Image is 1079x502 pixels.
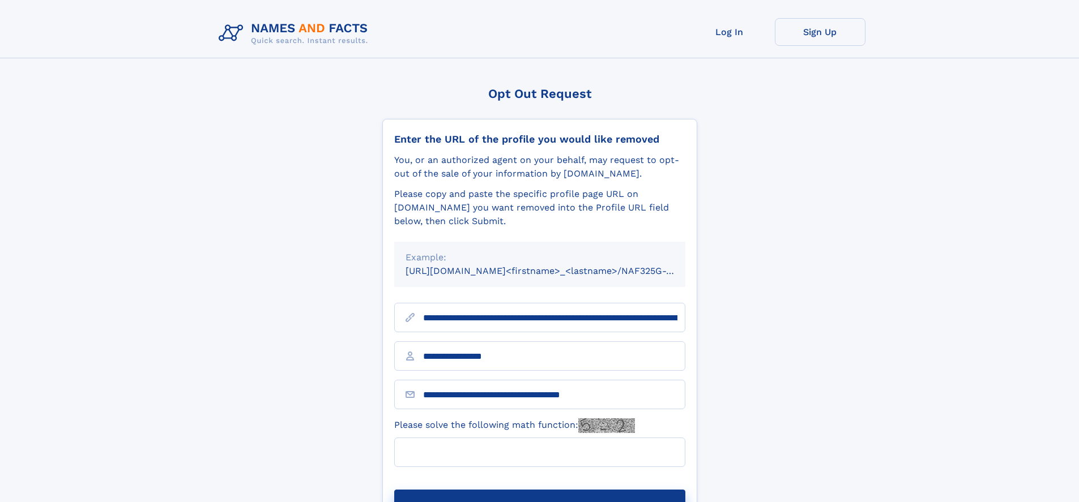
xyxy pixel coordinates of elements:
[394,133,685,145] div: Enter the URL of the profile you would like removed
[394,187,685,228] div: Please copy and paste the specific profile page URL on [DOMAIN_NAME] you want removed into the Pr...
[394,153,685,181] div: You, or an authorized agent on your behalf, may request to opt-out of the sale of your informatio...
[406,251,674,264] div: Example:
[684,18,775,46] a: Log In
[394,418,635,433] label: Please solve the following math function:
[382,87,697,101] div: Opt Out Request
[406,265,707,276] small: [URL][DOMAIN_NAME]<firstname>_<lastname>/NAF325G-xxxxxxxx
[214,18,377,49] img: Logo Names and Facts
[775,18,865,46] a: Sign Up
